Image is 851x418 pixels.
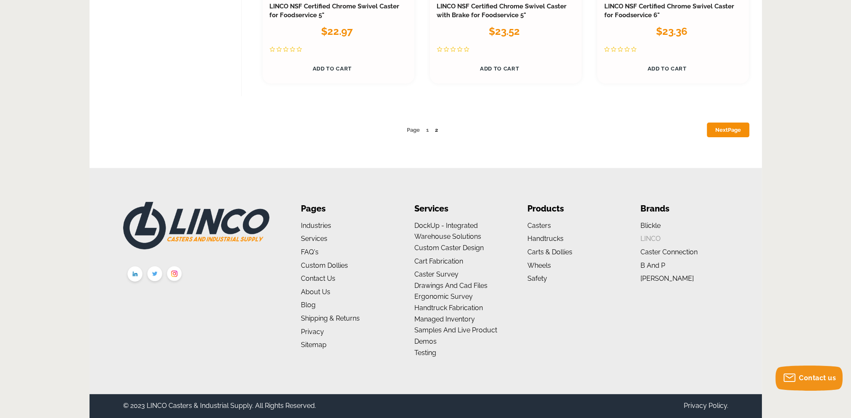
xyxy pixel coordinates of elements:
[301,341,327,349] a: Sitemap
[301,235,327,243] a: Services
[414,222,481,241] a: DockUp - Integrated Warehouse Solutions
[527,235,563,243] a: Handtrucks
[414,282,487,290] a: Drawings and Cad Files
[640,222,660,230] a: Blickle
[640,248,697,256] a: Caster Connection
[301,314,360,322] a: Shipping & Returns
[414,304,482,312] a: Handtruck Fabrication
[321,25,353,37] span: $22.97
[426,127,429,133] span: 1
[414,326,497,345] a: Samples and Live Product Demos
[640,261,665,269] a: B and P
[301,274,335,282] a: Contact Us
[301,288,330,296] a: About us
[407,127,420,133] span: Page
[489,25,520,37] span: $23.52
[527,248,572,256] a: Carts & Dollies
[527,202,615,216] li: Products
[527,222,551,230] a: Casters
[640,202,728,216] li: Brands
[414,244,483,252] a: Custom Caster Design
[125,264,145,285] img: linkedin.png
[269,3,399,19] a: LINCO NSF Certified Chrome Swivel Caster for Foodservice 5"
[123,400,316,412] div: © 2023 LINCO Casters & Industrial Supply. All Rights Reserved.
[684,402,728,410] a: Privacy Policy.
[145,264,165,285] img: twitter.png
[165,264,184,285] img: instagram.png
[123,202,269,249] img: LINCO CASTERS & INDUSTRIAL SUPPLY
[414,202,502,216] li: Services
[414,293,472,300] a: Ergonomic Survey
[313,65,352,72] span: Add to Cart
[414,257,463,265] a: Cart Fabrication
[707,123,749,137] a: NextPage
[480,65,519,72] span: Add to Cart
[775,366,843,391] button: Contact us
[437,60,562,77] a: Add to Cart
[269,60,395,77] a: Add to Cart
[301,248,319,256] a: FAQ's
[301,301,316,309] a: Blog
[414,349,436,357] a: Testing
[604,60,730,77] a: Add to Cart
[640,274,693,282] a: [PERSON_NAME]
[604,3,734,19] a: LINCO NSF Certified Chrome Swivel Caster for Foodservice 6"
[414,315,474,323] a: Managed Inventory
[728,127,741,133] span: Page
[414,270,458,278] a: Caster Survey
[435,127,438,133] a: 2
[301,202,389,216] li: Pages
[437,3,566,19] a: LINCO NSF Certified Chrome Swivel Caster with Brake for Foodservice 5"
[527,274,547,282] a: Safety
[647,65,686,72] span: Add to Cart
[301,261,348,269] a: Custom Dollies
[640,235,660,243] a: LINCO
[301,222,331,230] a: Industries
[799,374,836,382] span: Contact us
[527,261,551,269] a: Wheels
[656,25,688,37] span: $23.36
[301,328,324,336] a: Privacy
